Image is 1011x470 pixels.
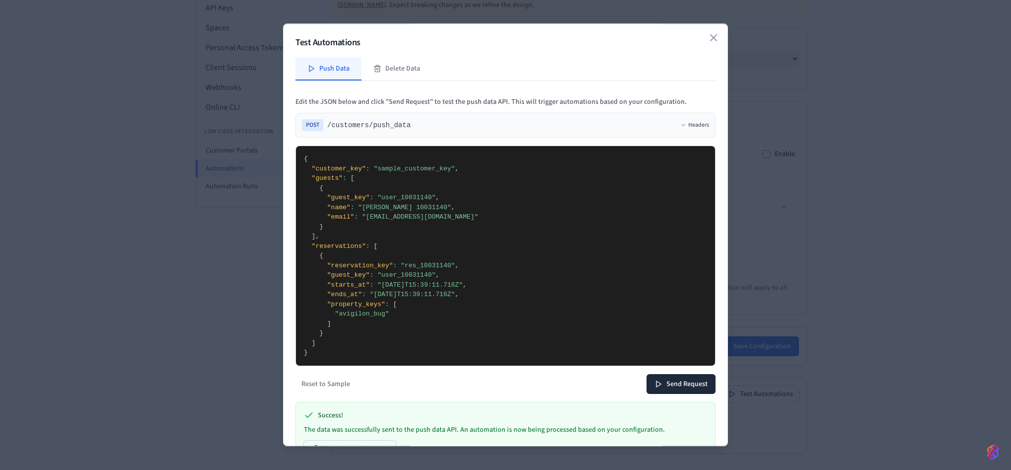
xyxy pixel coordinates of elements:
[318,410,343,421] span: Success!
[361,58,432,80] button: Delete Data
[295,36,716,50] h2: Test Automations
[304,441,396,457] button: View Automation Runs
[304,425,707,435] p: The data was successfully sent to the push data API. An automation is now being processed based o...
[295,376,356,392] button: Reset to Sample
[302,119,323,131] span: POST
[647,374,716,394] button: Send Request
[680,121,709,129] button: Headers
[295,97,716,107] p: Edit the JSON below and click "Send Request" to test the push data API. This will trigger automat...
[327,120,411,130] span: /customers/push_data
[987,444,999,460] img: SeamLogoGradient.69752ec5.svg
[295,58,361,80] button: Push Data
